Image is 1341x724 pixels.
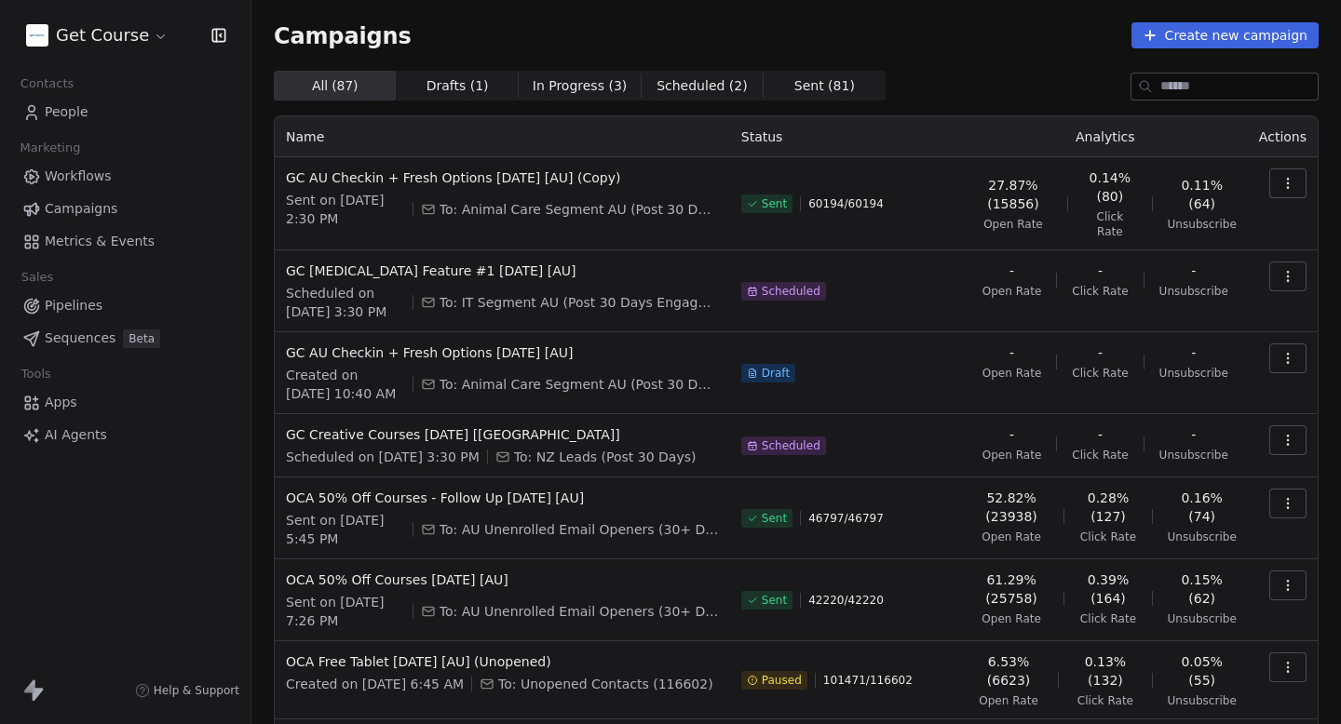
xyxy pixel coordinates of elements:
span: - [1191,425,1196,444]
span: 0.11% (64) [1168,176,1237,213]
a: Metrics & Events [15,226,236,257]
span: 46797 / 46797 [808,511,884,526]
span: GC AU Checkin + Fresh Options [DATE] [AU] (Copy) [286,168,719,187]
span: Unsubscribe [1168,611,1237,626]
span: To: NZ Leads (Post 30 Days) [514,448,697,466]
span: Open Rate [982,611,1041,626]
span: To: AU Unenrolled Email Openers (30+ Day Old Leads) [440,520,719,539]
span: 101471 / 116602 [823,673,913,688]
span: Help & Support [154,683,239,698]
span: Sent [762,196,787,211]
span: To: Unopened Contacts (116602) [498,675,713,693]
span: Scheduled [762,284,820,299]
span: Marketing [12,134,88,162]
span: Sent on [DATE] 2:30 PM [286,191,405,228]
span: Drafts ( 1 ) [427,76,489,96]
span: Sent ( 81 ) [794,76,855,96]
span: Scheduled [762,438,820,453]
span: Click Rate [1077,693,1133,708]
span: Workflows [45,167,112,186]
span: Unsubscribe [1159,284,1228,299]
span: Click Rate [1083,209,1137,239]
span: Sent [762,511,787,526]
span: Metrics & Events [45,232,155,251]
span: Click Rate [1080,611,1136,626]
span: Click Rate [1072,366,1128,381]
span: - [1098,425,1103,444]
span: - [1191,261,1196,280]
span: 0.14% (80) [1083,168,1137,206]
span: Open Rate [982,530,1041,544]
span: Unsubscribe [1168,530,1237,544]
span: GC Creative Courses [DATE] [[GEOGRAPHIC_DATA]] [286,425,719,444]
span: Click Rate [1072,448,1128,463]
th: Name [275,116,730,157]
span: - [1098,261,1103,280]
span: Campaigns [45,199,117,219]
a: Apps [15,387,236,418]
span: Draft [762,366,790,381]
span: Pipelines [45,296,102,315]
span: 60194 / 60194 [808,196,884,211]
span: 42220 / 42220 [808,593,884,608]
span: Unsubscribe [1159,448,1228,463]
a: People [15,97,236,127]
span: Scheduled on [DATE] 3:30 PM [286,284,405,321]
span: Scheduled on [DATE] 3:30 PM [286,448,480,466]
span: Campaigns [274,22,412,48]
span: To: Animal Care Segment AU (Post 30 Days Engaged) + 6 more [440,200,719,219]
span: 27.87% (15856) [974,176,1052,213]
span: Sequences [45,328,115,348]
a: AI Agents [15,420,236,450]
span: In Progress ( 3 ) [533,76,628,96]
span: Beta [123,329,160,348]
a: Pipelines [15,290,236,321]
span: AI Agents [45,425,107,445]
span: OCA 50% Off Courses - Follow Up [DATE] [AU] [286,489,719,507]
span: Created on [DATE] 10:40 AM [286,366,405,403]
span: Created on [DATE] 6:45 AM [286,675,464,693]
span: - [1191,343,1196,362]
span: - [1009,343,1014,362]
a: Campaigns [15,194,236,224]
span: - [1009,261,1014,280]
span: Unsubscribe [1168,217,1237,232]
span: Sent [762,593,787,608]
span: Unsubscribe [1168,693,1237,708]
span: 61.29% (25758) [974,570,1050,608]
span: 0.39% (164) [1079,570,1137,608]
span: Sales [13,263,61,291]
th: Actions [1248,116,1318,157]
span: To: IT Segment AU (Post 30 Days Engaged) + 3 more [440,293,719,312]
span: 6.53% (6623) [974,652,1044,690]
span: GC AU Checkin + Fresh Options [DATE] [AU] [286,343,719,362]
span: 0.16% (74) [1168,489,1237,526]
button: Get Course [22,20,172,51]
span: To: Animal Care Segment AU (Post 30 Days Engaged) + 6 more [440,375,719,394]
span: Open Rate [982,284,1042,299]
span: - [1098,343,1103,362]
a: Workflows [15,161,236,192]
button: Create new campaign [1131,22,1319,48]
span: 0.15% (62) [1168,570,1237,608]
span: 0.28% (127) [1079,489,1137,526]
span: Contacts [12,70,82,98]
img: gc-on-white.png [26,24,48,47]
span: Get Course [56,23,149,47]
span: Open Rate [979,693,1038,708]
span: Tools [13,360,59,388]
span: Sent on [DATE] 7:26 PM [286,593,405,630]
span: Sent on [DATE] 5:45 PM [286,511,405,548]
span: Scheduled ( 2 ) [657,76,748,96]
span: Unsubscribe [1159,366,1228,381]
span: OCA Free Tablet [DATE] [AU] (Unopened) [286,652,719,671]
span: Open Rate [982,366,1042,381]
span: 0.05% (55) [1168,652,1237,690]
span: Click Rate [1080,530,1136,544]
span: Open Rate [983,217,1043,232]
span: 52.82% (23938) [974,489,1050,526]
span: OCA 50% Off Courses [DATE] [AU] [286,570,719,589]
span: - [1009,425,1014,444]
span: 0.13% (132) [1074,652,1137,690]
span: GC [MEDICAL_DATA] Feature #1 [DATE] [AU] [286,261,719,280]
